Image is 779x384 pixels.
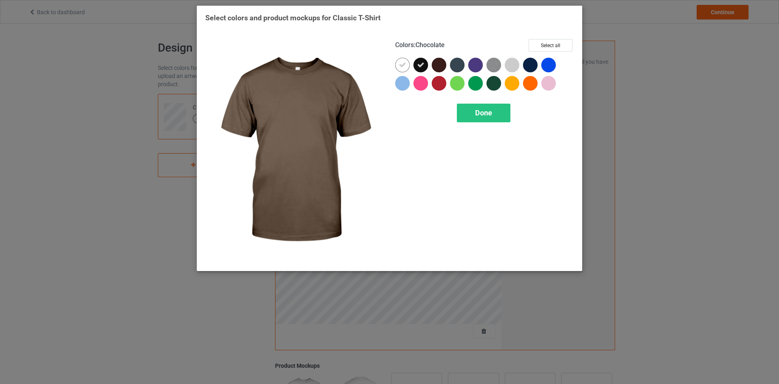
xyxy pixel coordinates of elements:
span: Colors [395,41,414,49]
img: regular.jpg [205,39,384,263]
span: Done [475,108,492,117]
span: Select colors and product mockups for Classic T-Shirt [205,13,381,22]
img: heather_texture.png [486,58,501,72]
button: Select all [529,39,572,52]
h4: : [395,41,445,50]
span: Chocolate [415,41,445,49]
